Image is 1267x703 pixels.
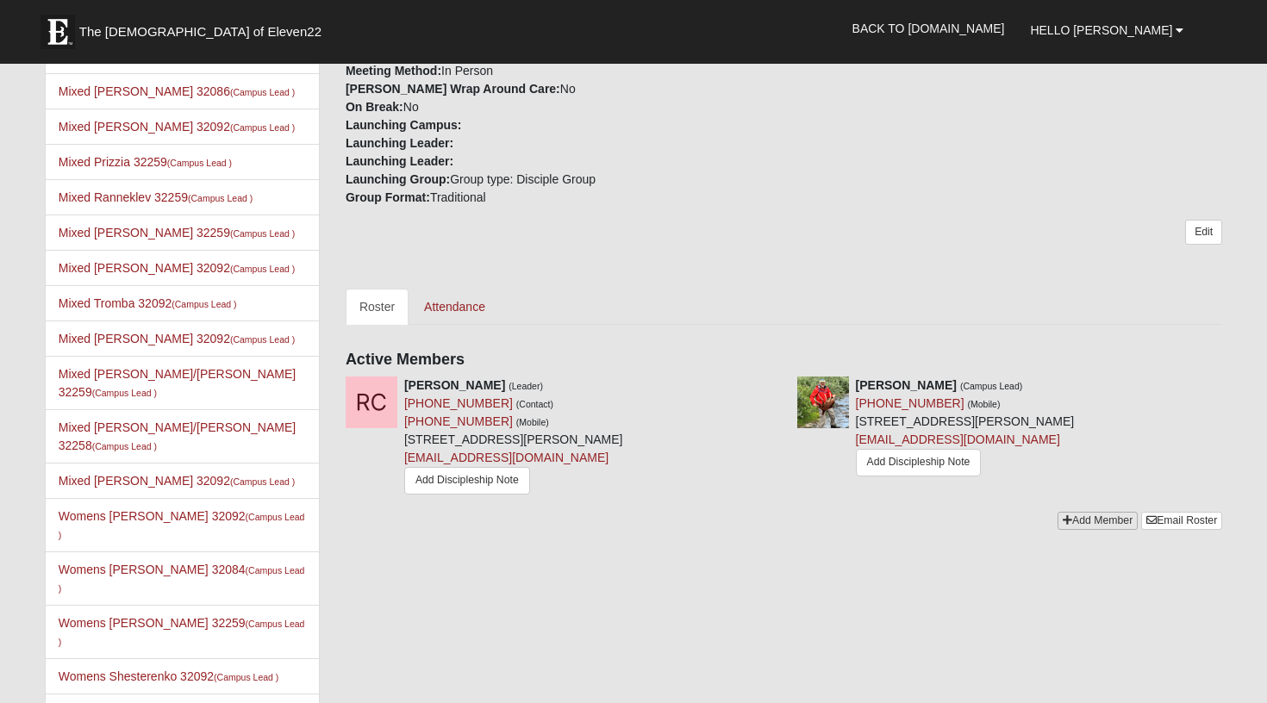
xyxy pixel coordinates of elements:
[172,299,236,309] small: (Campus Lead )
[346,136,453,150] strong: Launching Leader:
[230,87,295,97] small: (Campus Lead )
[346,190,430,204] strong: Group Format:
[856,376,1075,480] div: [STREET_ADDRESS][PERSON_NAME]
[346,118,462,132] strong: Launching Campus:
[346,82,560,96] strong: [PERSON_NAME] Wrap Around Care:
[404,396,513,410] a: [PHONE_NUMBER]
[59,420,296,452] a: Mixed [PERSON_NAME]/[PERSON_NAME] 32258(Campus Lead )
[346,154,453,168] strong: Launching Leader:
[92,441,157,451] small: (Campus Lead )
[59,190,253,204] a: Mixed Ranneklev 32259(Campus Lead )
[509,381,543,391] small: (Leader)
[1030,23,1172,37] span: Hello [PERSON_NAME]
[960,381,1022,391] small: (Campus Lead)
[59,332,296,345] a: Mixed [PERSON_NAME] 32092(Campus Lead )
[346,172,450,186] strong: Launching Group:
[59,367,296,399] a: Mixed [PERSON_NAME]/[PERSON_NAME] 32259(Campus Lead )
[230,334,295,345] small: (Campus Lead )
[1017,9,1196,52] a: Hello [PERSON_NAME]
[230,122,295,133] small: (Campus Lead )
[59,616,305,648] a: Womens [PERSON_NAME] 32259(Campus Lead )
[516,417,549,427] small: (Mobile)
[230,264,295,274] small: (Campus Lead )
[346,289,409,325] a: Roster
[967,399,1000,409] small: (Mobile)
[59,563,305,594] a: Womens [PERSON_NAME] 32084(Campus Lead )
[404,451,609,464] a: [EMAIL_ADDRESS][DOMAIN_NAME]
[404,376,623,498] div: [STREET_ADDRESS][PERSON_NAME]
[59,226,296,240] a: Mixed [PERSON_NAME] 32259(Campus Lead )
[59,84,296,98] a: Mixed [PERSON_NAME] 32086(Campus Lead )
[59,155,232,169] a: Mixed Prizzia 32259(Campus Lead )
[188,193,253,203] small: (Campus Lead )
[59,474,296,488] a: Mixed [PERSON_NAME] 32092(Campus Lead )
[346,64,441,78] strong: Meeting Method:
[404,467,530,494] a: Add Discipleship Note
[1058,512,1138,530] a: Add Member
[839,7,1018,50] a: Back to [DOMAIN_NAME]
[230,228,295,239] small: (Campus Lead )
[32,6,377,49] a: The [DEMOGRAPHIC_DATA] of Eleven22
[59,669,279,683] a: Womens Shesterenko 32092(Campus Lead )
[856,378,957,392] strong: [PERSON_NAME]
[167,158,232,168] small: (Campus Lead )
[404,378,505,392] strong: [PERSON_NAME]
[346,351,1222,370] h4: Active Members
[1185,220,1222,245] a: Edit
[59,296,237,310] a: Mixed Tromba 32092(Campus Lead )
[856,449,982,476] a: Add Discipleship Note
[856,432,1060,446] a: [EMAIL_ADDRESS][DOMAIN_NAME]
[1141,512,1222,530] a: Email Roster
[410,289,499,325] a: Attendance
[92,388,157,398] small: (Campus Lead )
[346,100,403,114] strong: On Break:
[516,399,553,409] small: (Contact)
[230,476,295,487] small: (Campus Lead )
[404,414,513,428] a: [PHONE_NUMBER]
[41,15,75,49] img: Eleven22 logo
[59,120,296,134] a: Mixed [PERSON_NAME] 32092(Campus Lead )
[59,509,305,541] a: Womens [PERSON_NAME] 32092(Campus Lead )
[79,23,321,40] span: The [DEMOGRAPHIC_DATA] of Eleven22
[856,396,964,410] a: [PHONE_NUMBER]
[59,261,296,275] a: Mixed [PERSON_NAME] 32092(Campus Lead )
